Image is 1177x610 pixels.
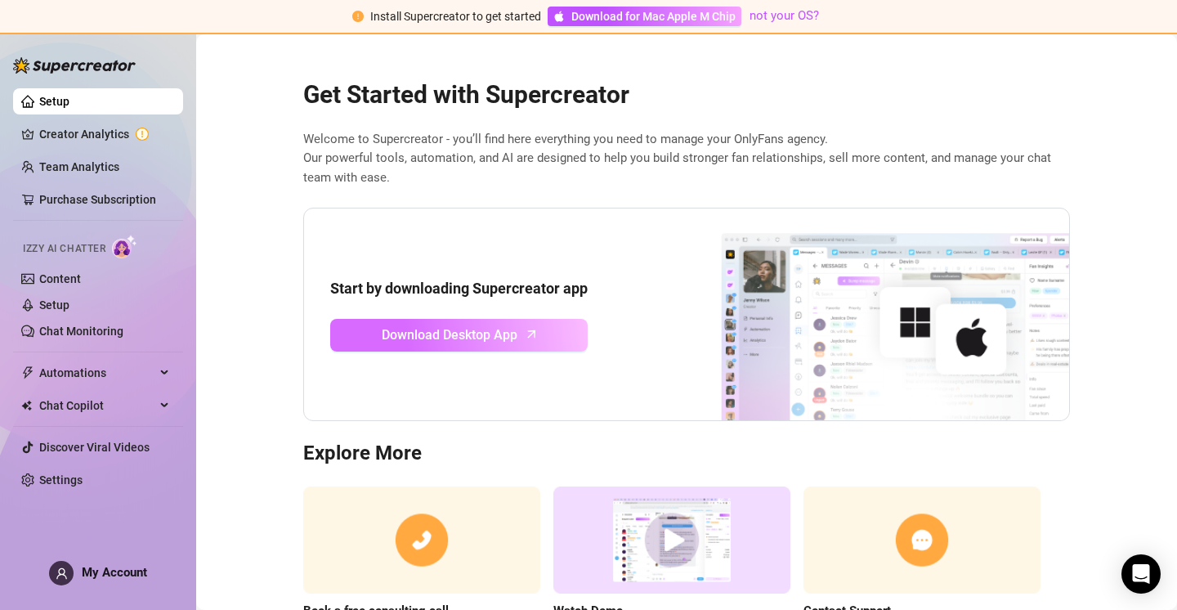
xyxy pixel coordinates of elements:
span: Install Supercreator to get started [370,10,541,23]
span: Download Desktop App [382,325,517,345]
img: download app [660,209,1069,421]
img: AI Chatter [112,235,137,258]
a: Download for Mac Apple M Chip [548,7,741,26]
a: not your OS? [750,8,819,23]
a: Setup [39,298,69,312]
img: contact support [803,487,1041,594]
a: Setup [39,95,69,108]
img: consulting call [303,487,540,594]
a: Settings [39,473,83,487]
span: Chat Copilot [39,392,155,419]
span: apple [553,11,565,22]
span: thunderbolt [21,366,34,379]
strong: Start by downloading Supercreator app [330,280,588,297]
span: Download for Mac Apple M Chip [571,7,736,25]
span: My Account [82,565,147,580]
img: logo-BBDzfeDw.svg [13,57,136,74]
span: Automations [39,360,155,386]
a: Download Desktop Apparrow-up [330,319,588,352]
span: Welcome to Supercreator - you’ll find here everything you need to manage your OnlyFans agency. Ou... [303,130,1070,188]
h2: Get Started with Supercreator [303,79,1070,110]
span: exclamation-circle [352,11,364,22]
a: Team Analytics [39,160,119,173]
span: arrow-up [522,325,541,343]
a: Creator Analytics exclamation-circle [39,121,170,147]
a: Content [39,272,81,285]
span: user [56,567,68,580]
img: Chat Copilot [21,400,32,411]
img: supercreator demo [553,487,790,594]
h3: Explore More [303,441,1070,467]
span: Izzy AI Chatter [23,241,105,257]
a: Purchase Subscription [39,193,156,206]
a: Chat Monitoring [39,325,123,338]
div: Open Intercom Messenger [1121,554,1161,594]
a: Discover Viral Videos [39,441,150,454]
